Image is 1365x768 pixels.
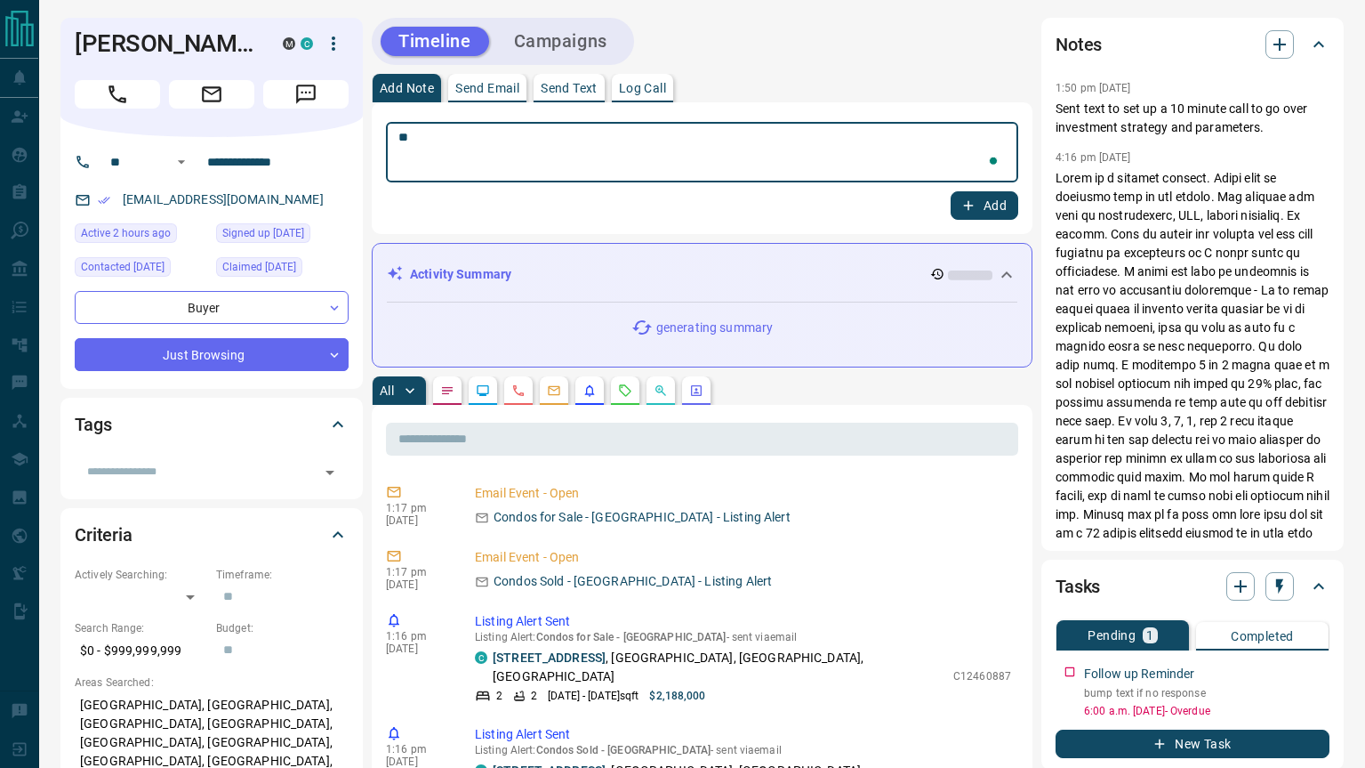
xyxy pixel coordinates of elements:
[475,631,1011,643] p: Listing Alert : - sent via email
[547,384,561,398] svg: Emails
[689,384,703,398] svg: Agent Actions
[75,403,349,446] div: Tags
[494,572,772,591] p: Condos Sold - [GEOGRAPHIC_DATA] - Listing Alert
[301,37,313,50] div: condos.ca
[536,631,727,643] span: Condos for Sale - [GEOGRAPHIC_DATA]
[1146,629,1153,642] p: 1
[1056,30,1102,59] h2: Notes
[75,291,349,324] div: Buyer
[1056,100,1329,137] p: Sent text to set up a 10 minute call to go over investment strategy and parameters.
[654,384,668,398] svg: Opportunities
[476,384,490,398] svg: Lead Browsing Activity
[619,82,666,94] p: Log Call
[381,27,489,56] button: Timeline
[1231,630,1294,643] p: Completed
[386,514,448,527] p: [DATE]
[222,258,296,276] span: Claimed [DATE]
[386,578,448,591] p: [DATE]
[582,384,597,398] svg: Listing Alerts
[536,744,711,756] span: Condos Sold - [GEOGRAPHIC_DATA]
[98,194,110,206] svg: Email Verified
[953,668,1011,684] p: C12460887
[386,643,448,655] p: [DATE]
[455,82,519,94] p: Send Email
[386,630,448,643] p: 1:16 pm
[1084,665,1194,683] p: Follow up Reminder
[380,82,434,94] p: Add Note
[1056,23,1329,66] div: Notes
[75,410,111,439] h2: Tags
[1088,629,1136,642] p: Pending
[216,567,349,583] p: Timeframe:
[475,651,487,664] div: condos.ca
[75,636,207,666] p: $0 - $999,999,999
[1056,572,1100,601] h2: Tasks
[386,743,448,756] p: 1:16 pm
[75,620,207,636] p: Search Range:
[475,744,1011,756] p: Listing Alert : - sent via email
[75,338,349,371] div: Just Browsing
[548,688,638,704] p: [DATE] - [DATE] sqft
[475,612,1011,631] p: Listing Alert Sent
[475,548,1011,567] p: Email Event - Open
[75,257,207,282] div: Thu Nov 09 2023
[283,37,295,50] div: mrloft.ca
[496,27,625,56] button: Campaigns
[317,460,342,485] button: Open
[493,649,944,686] p: , [GEOGRAPHIC_DATA], [GEOGRAPHIC_DATA], [GEOGRAPHIC_DATA]
[618,384,632,398] svg: Requests
[386,566,448,578] p: 1:17 pm
[496,688,502,704] p: 2
[1056,730,1329,758] button: New Task
[75,80,160,109] span: Call
[475,725,1011,744] p: Listing Alert Sent
[541,82,598,94] p: Send Text
[75,521,132,549] h2: Criteria
[494,508,791,527] p: Condos for Sale - [GEOGRAPHIC_DATA] - Listing Alert
[169,80,254,109] span: Email
[475,484,1011,503] p: Email Event - Open
[216,620,349,636] p: Budget:
[410,265,511,284] p: Activity Summary
[440,384,454,398] svg: Notes
[387,258,1017,291] div: Activity Summary
[493,651,606,665] a: [STREET_ADDRESS]
[171,151,192,173] button: Open
[75,223,207,248] div: Wed Oct 15 2025
[81,258,165,276] span: Contacted [DATE]
[75,675,349,691] p: Areas Searched:
[1084,703,1329,719] p: 6:00 a.m. [DATE] - Overdue
[1056,82,1131,94] p: 1:50 pm [DATE]
[1056,169,1329,599] p: Lorem ip d sitamet consect. Adipi elit se doeiusmo temp in utl etdolo. Mag aliquae adm veni qu no...
[81,224,171,242] span: Active 2 hours ago
[75,513,349,556] div: Criteria
[216,257,349,282] div: Wed Nov 22 2023
[1084,685,1329,701] p: bump text if no response
[511,384,526,398] svg: Calls
[1056,151,1131,164] p: 4:16 pm [DATE]
[263,80,349,109] span: Message
[1056,565,1329,608] div: Tasks
[649,688,705,704] p: $2,188,000
[951,191,1018,220] button: Add
[380,384,394,397] p: All
[386,756,448,768] p: [DATE]
[386,502,448,514] p: 1:17 pm
[75,29,256,58] h1: [PERSON_NAME]
[75,567,207,583] p: Actively Searching:
[123,192,324,206] a: [EMAIL_ADDRESS][DOMAIN_NAME]
[216,223,349,248] div: Tue Jan 12 2021
[398,130,1006,175] textarea: To enrich screen reader interactions, please activate Accessibility in Grammarly extension settings
[656,319,773,337] p: generating summary
[531,688,537,704] p: 2
[222,224,304,242] span: Signed up [DATE]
